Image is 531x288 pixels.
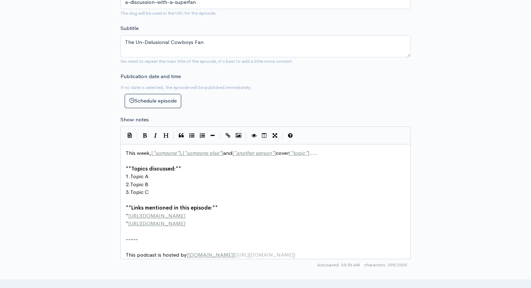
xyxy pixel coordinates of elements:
[249,130,259,141] button: Toggle Preview
[120,116,149,124] label: Show notes
[130,173,148,180] span: Topic A
[126,251,295,258] span: This podcast is hosted by
[126,150,318,156] span: This week, , and cover .....
[140,130,150,141] button: Bold
[308,150,309,156] span: ]
[285,130,295,141] button: Markdown Guide
[289,150,290,156] span: [
[131,204,212,211] span: Links mentioned in this episode:
[125,94,181,108] button: Schedule episode
[187,150,219,156] span: someone else
[282,132,283,140] i: |
[183,150,184,156] span: [
[270,130,280,141] button: Toggle Fullscreen
[235,251,236,258] span: (
[120,84,251,90] small: If no date is selected, the episode will be published immediately.
[317,262,360,268] span: Autosaved: 05:56 AM
[124,130,135,140] button: Insert Show Notes Template
[126,236,138,242] span: -----
[179,150,181,156] span: ]
[176,130,186,141] button: Quote
[232,150,234,156] span: [
[259,130,270,141] button: Toggle Side by Side
[120,10,217,16] small: The slug will be used in the URL for the episode.
[120,73,181,81] label: Publication date and time
[120,24,139,32] label: Subtitle
[161,130,171,141] button: Heading
[274,150,276,156] span: ]
[137,132,138,140] i: |
[150,130,161,141] button: Italic
[223,130,233,141] button: Create Link
[130,189,149,195] span: Topic C
[128,220,185,227] span: [URL][DOMAIN_NAME]
[233,130,244,141] button: Insert Image
[155,150,177,156] span: someone
[236,251,294,258] span: [URL][DOMAIN_NAME]
[364,262,407,268] span: 299/2000
[293,150,305,156] span: topic
[220,132,221,140] i: |
[186,251,188,258] span: [
[221,150,223,156] span: ]
[236,150,272,156] span: another person
[126,181,130,188] span: 2.
[207,130,218,141] button: Insert Horizontal Line
[128,212,185,219] span: [URL][DOMAIN_NAME]
[130,181,148,188] span: Topic B
[188,251,233,258] span: [DOMAIN_NAME]
[233,251,235,258] span: ]
[126,189,130,195] span: 3.
[294,251,295,258] span: )
[131,165,176,172] span: Topics discussed:
[173,132,174,140] i: |
[186,130,197,141] button: Generic List
[151,150,153,156] span: [
[126,173,130,180] span: 1.
[197,130,207,141] button: Numbered List
[120,58,293,64] small: No need to repeat the main title of the episode, it's best to add a little more context.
